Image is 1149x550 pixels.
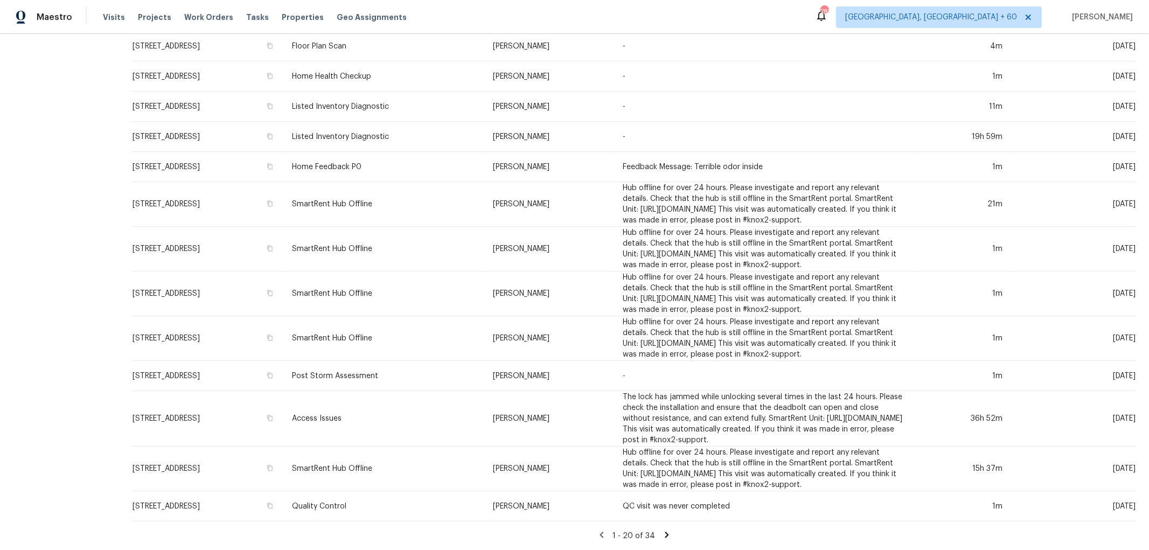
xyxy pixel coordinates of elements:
[915,92,1011,122] td: 11m
[484,122,614,152] td: [PERSON_NAME]
[484,391,614,447] td: [PERSON_NAME]
[265,131,275,141] button: Copy Address
[37,12,72,23] span: Maestro
[265,413,275,423] button: Copy Address
[283,152,484,182] td: Home Feedback P0
[484,182,614,227] td: [PERSON_NAME]
[283,447,484,491] td: SmartRent Hub Offline
[1011,152,1136,182] td: [DATE]
[915,152,1011,182] td: 1m
[265,288,275,298] button: Copy Address
[283,182,484,227] td: SmartRent Hub Offline
[484,491,614,521] td: [PERSON_NAME]
[614,61,915,92] td: -
[282,12,324,23] span: Properties
[283,227,484,271] td: SmartRent Hub Offline
[614,491,915,521] td: QC visit was never completed
[1011,227,1136,271] td: [DATE]
[915,391,1011,447] td: 36h 52m
[132,61,283,92] td: [STREET_ADDRESS]
[265,243,275,253] button: Copy Address
[283,391,484,447] td: Access Issues
[132,182,283,227] td: [STREET_ADDRESS]
[484,361,614,391] td: [PERSON_NAME]
[283,92,484,122] td: Listed Inventory Diagnostic
[1011,316,1136,361] td: [DATE]
[614,227,915,271] td: Hub offline for over 24 hours. Please investigate and report any relevant details. Check that the...
[283,122,484,152] td: Listed Inventory Diagnostic
[1011,271,1136,316] td: [DATE]
[614,122,915,152] td: -
[283,61,484,92] td: Home Health Checkup
[915,122,1011,152] td: 19h 59m
[132,391,283,447] td: [STREET_ADDRESS]
[845,12,1017,23] span: [GEOGRAPHIC_DATA], [GEOGRAPHIC_DATA] + 60
[1068,12,1133,23] span: [PERSON_NAME]
[1011,122,1136,152] td: [DATE]
[614,316,915,361] td: Hub offline for over 24 hours. Please investigate and report any relevant details. Check that the...
[915,361,1011,391] td: 1m
[915,447,1011,491] td: 15h 37m
[915,271,1011,316] td: 1m
[915,31,1011,61] td: 4m
[132,122,283,152] td: [STREET_ADDRESS]
[484,271,614,316] td: [PERSON_NAME]
[246,13,269,21] span: Tasks
[283,361,484,391] td: Post Storm Assessment
[265,71,275,81] button: Copy Address
[283,491,484,521] td: Quality Control
[614,152,915,182] td: Feedback Message: Terrible odor inside
[265,371,275,380] button: Copy Address
[265,501,275,511] button: Copy Address
[283,316,484,361] td: SmartRent Hub Offline
[1011,391,1136,447] td: [DATE]
[1011,447,1136,491] td: [DATE]
[283,31,484,61] td: Floor Plan Scan
[484,31,614,61] td: [PERSON_NAME]
[484,316,614,361] td: [PERSON_NAME]
[915,61,1011,92] td: 1m
[614,92,915,122] td: -
[613,532,656,540] span: 1 - 20 of 34
[614,447,915,491] td: Hub offline for over 24 hours. Please investigate and report any relevant details. Check that the...
[184,12,233,23] span: Work Orders
[132,227,283,271] td: [STREET_ADDRESS]
[132,447,283,491] td: [STREET_ADDRESS]
[337,12,407,23] span: Geo Assignments
[132,92,283,122] td: [STREET_ADDRESS]
[484,92,614,122] td: [PERSON_NAME]
[484,61,614,92] td: [PERSON_NAME]
[138,12,171,23] span: Projects
[265,333,275,343] button: Copy Address
[1011,361,1136,391] td: [DATE]
[484,227,614,271] td: [PERSON_NAME]
[1011,92,1136,122] td: [DATE]
[915,182,1011,227] td: 21m
[132,271,283,316] td: [STREET_ADDRESS]
[132,316,283,361] td: [STREET_ADDRESS]
[1011,31,1136,61] td: [DATE]
[820,6,828,17] div: 783
[265,41,275,51] button: Copy Address
[484,447,614,491] td: [PERSON_NAME]
[1011,61,1136,92] td: [DATE]
[265,199,275,208] button: Copy Address
[614,182,915,227] td: Hub offline for over 24 hours. Please investigate and report any relevant details. Check that the...
[614,31,915,61] td: -
[265,162,275,171] button: Copy Address
[614,391,915,447] td: The lock has jammed while unlocking several times in the last 24 hours. Please check the installa...
[484,152,614,182] td: [PERSON_NAME]
[132,491,283,521] td: [STREET_ADDRESS]
[915,316,1011,361] td: 1m
[915,227,1011,271] td: 1m
[132,152,283,182] td: [STREET_ADDRESS]
[1011,182,1136,227] td: [DATE]
[614,361,915,391] td: -
[132,31,283,61] td: [STREET_ADDRESS]
[132,361,283,391] td: [STREET_ADDRESS]
[915,491,1011,521] td: 1m
[103,12,125,23] span: Visits
[614,271,915,316] td: Hub offline for over 24 hours. Please investigate and report any relevant details. Check that the...
[265,101,275,111] button: Copy Address
[265,463,275,473] button: Copy Address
